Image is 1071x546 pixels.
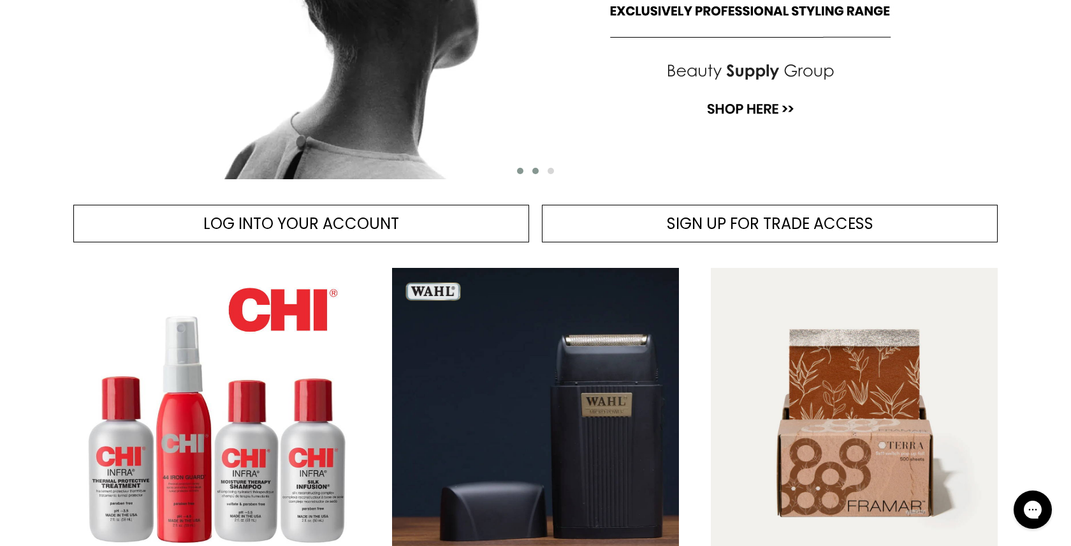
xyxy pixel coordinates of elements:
a: LOG INTO YOUR ACCOUNT [73,205,529,243]
a: SIGN UP FOR TRADE ACCESS [542,205,998,243]
iframe: Gorgias live chat messenger [1007,486,1058,533]
span: LOG INTO YOUR ACCOUNT [203,213,399,234]
span: SIGN UP FOR TRADE ACCESS [667,213,873,234]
